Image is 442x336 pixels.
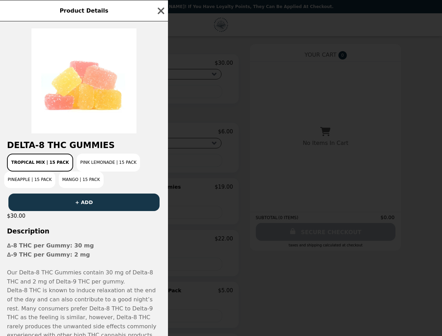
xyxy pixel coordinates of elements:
strong: ∆-9 THC per Gummy: 2 mg [7,251,90,258]
button: + ADD [8,194,160,211]
button: Mango | 15 Pack [59,171,104,188]
p: Our Delta-8 THC Gummies contain 30 mg of Delta-8 THC and 2 mg of Delta-9 THC per gummy. [7,259,161,286]
button: Tropical Mix | 15 Pack [7,154,73,171]
button: Pineapple | 15 Pack [4,171,55,188]
img: Tropical Mix | 15 Pack [31,28,136,133]
span: Product Details [59,7,108,14]
button: Pink Lemonade | 15 Pack [77,154,140,171]
strong: ∆-8 THC per Gummy: 30 mg [7,242,94,249]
